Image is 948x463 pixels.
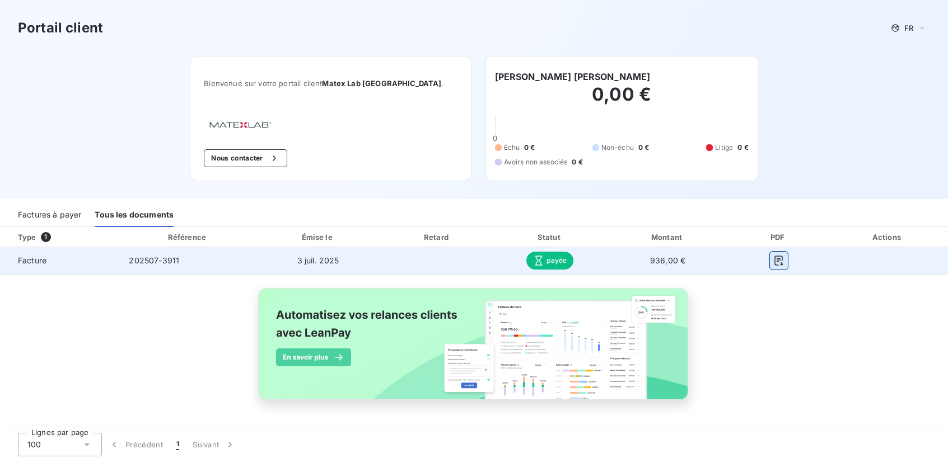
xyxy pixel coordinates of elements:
span: Litige [715,143,733,153]
h3: Portail client [18,18,103,38]
div: Émise le [258,232,378,243]
img: Company logo [204,117,275,131]
button: Précédent [102,433,170,456]
span: 0 € [524,143,535,153]
div: Montant [608,232,728,243]
span: Facture [9,255,111,266]
span: 0 € [737,143,748,153]
span: 1 [41,232,51,242]
div: PDF [732,232,825,243]
button: Suivant [186,433,242,456]
span: 3 juil. 2025 [297,256,339,265]
span: Échu [504,143,520,153]
button: 1 [170,433,186,456]
span: 100 [27,439,41,450]
div: Référence [168,233,206,242]
span: 1 [176,439,179,450]
span: Matex Lab [GEOGRAPHIC_DATA] [322,79,441,88]
div: Actions [830,232,946,243]
div: Type [11,232,118,243]
span: 0 € [638,143,649,153]
span: 202507-3911 [129,256,179,265]
img: banner [248,281,701,419]
span: 0 [493,134,497,143]
div: Factures à payer [18,204,81,227]
span: Non-échu [601,143,634,153]
span: Bienvenue sur votre portail client . [204,79,457,88]
span: 0 € [572,157,582,167]
span: 936,00 € [650,256,685,265]
span: payée [526,252,573,270]
span: Avoirs non associés [504,157,568,167]
h6: [PERSON_NAME] [PERSON_NAME] [495,70,651,83]
div: Tous les documents [95,204,174,227]
div: Statut [497,232,604,243]
h2: 0,00 € [495,83,749,117]
button: Nous contacter [204,149,287,167]
span: FR [904,23,913,32]
div: Retard [382,232,492,243]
